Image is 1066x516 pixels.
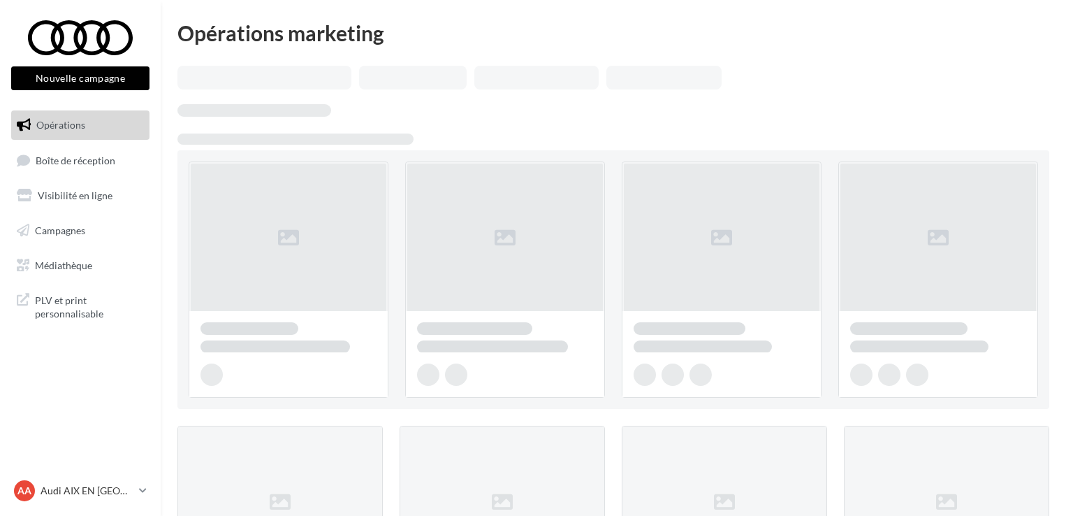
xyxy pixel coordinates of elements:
a: Boîte de réception [8,145,152,175]
a: AA Audi AIX EN [GEOGRAPHIC_DATA] [11,478,149,504]
span: Boîte de réception [36,154,115,166]
span: Visibilité en ligne [38,189,112,201]
a: Visibilité en ligne [8,181,152,210]
span: Médiathèque [35,259,92,271]
a: Campagnes [8,216,152,245]
a: Médiathèque [8,251,152,280]
button: Nouvelle campagne [11,66,149,90]
a: Opérations [8,110,152,140]
div: Opérations marketing [177,22,1049,43]
span: Opérations [36,119,85,131]
a: PLV et print personnalisable [8,285,152,327]
span: PLV et print personnalisable [35,291,144,321]
p: Audi AIX EN [GEOGRAPHIC_DATA] [41,484,133,498]
span: AA [17,484,31,498]
span: Campagnes [35,224,85,236]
